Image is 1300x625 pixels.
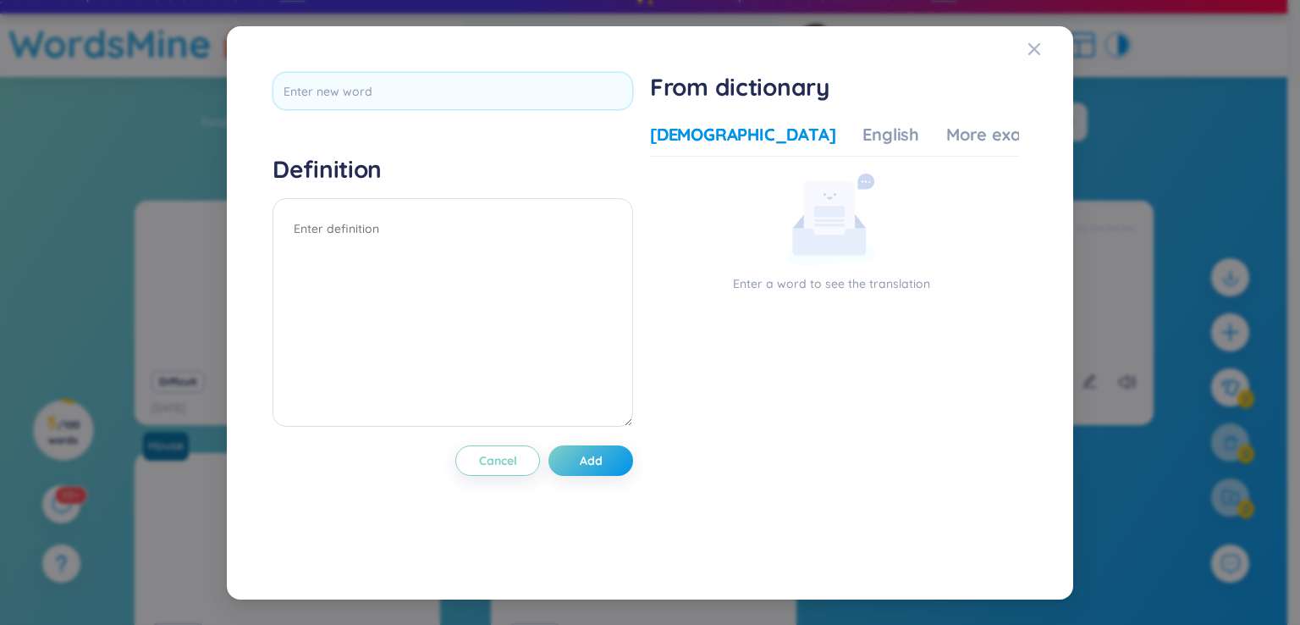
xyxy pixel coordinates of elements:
span: Cancel [479,452,517,469]
h4: Definition [273,154,633,185]
div: [DEMOGRAPHIC_DATA] [650,123,835,147]
span: Add [580,452,603,469]
button: Close [1027,26,1073,72]
p: Enter a word to see the translation [650,274,1012,293]
div: English [862,123,919,147]
input: Enter new word [273,72,633,110]
div: More examples [946,123,1069,147]
h1: From dictionary [650,72,1019,102]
